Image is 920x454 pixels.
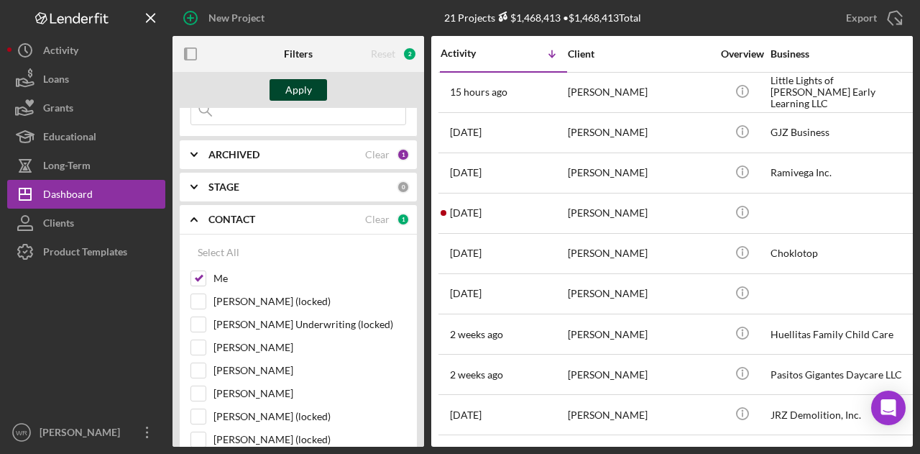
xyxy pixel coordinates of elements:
button: Long-Term [7,151,165,180]
div: Clear [365,149,390,160]
div: JRZ Demolition, Inc. [770,396,914,434]
div: Client [568,48,712,60]
div: Clear [365,214,390,225]
button: WR[PERSON_NAME] [7,418,165,447]
div: Activity [43,36,78,68]
button: Select All [190,238,247,267]
b: Filters [284,48,313,60]
div: Business [770,48,914,60]
label: [PERSON_NAME] [213,386,406,401]
div: [PERSON_NAME] [568,194,712,232]
time: 2025-09-27 19:41 [450,127,482,138]
div: [PERSON_NAME] [568,275,712,313]
label: [PERSON_NAME] Underwriting (locked) [213,317,406,332]
div: Activity [441,47,504,59]
b: CONTACT [208,214,255,225]
div: Export [846,4,877,32]
div: [PERSON_NAME] [568,235,712,273]
div: Long-Term [43,151,91,183]
time: 2025-09-19 20:29 [450,288,482,299]
div: [PERSON_NAME] [568,355,712,394]
time: 2025-09-16 03:32 [450,329,503,340]
div: Product Templates [43,237,127,270]
time: 2025-09-29 03:04 [450,86,507,98]
time: 2025-09-27 06:08 [450,167,482,178]
button: Export [832,4,913,32]
div: Dashboard [43,180,93,212]
button: Product Templates [7,237,165,266]
b: STAGE [208,181,239,193]
button: Apply [270,79,327,101]
div: Little Lights of [PERSON_NAME] Early Learning LLC [770,73,914,112]
div: Ramivega Inc. [770,154,914,192]
div: 1 [397,213,410,226]
text: WR [16,429,27,437]
label: [PERSON_NAME] [213,363,406,378]
div: 1 [397,148,410,161]
div: [PERSON_NAME] [568,154,712,192]
time: 2025-09-26 22:48 [450,207,482,219]
button: Educational [7,122,165,151]
label: [PERSON_NAME] (locked) [213,409,406,424]
div: [PERSON_NAME] [568,396,712,434]
div: [PERSON_NAME] [568,73,712,112]
label: [PERSON_NAME] (locked) [213,432,406,447]
div: Pasitos Gigantes Daycare LLC [770,355,914,394]
time: 2025-09-22 18:07 [450,248,482,259]
div: [PERSON_NAME] [36,418,129,450]
button: Grants [7,94,165,122]
div: Huellitas Family Child Care [770,315,914,353]
div: Overview [715,48,769,60]
div: [PERSON_NAME] [568,114,712,152]
time: 2025-09-14 21:23 [450,369,503,381]
div: [PERSON_NAME] [568,315,712,353]
div: GJZ Business [770,114,914,152]
label: [PERSON_NAME] [213,340,406,355]
button: Clients [7,209,165,237]
div: 2 [402,47,417,61]
time: 2025-09-11 21:44 [450,409,482,421]
button: Loans [7,65,165,94]
div: 21 Projects • $1,468,413 Total [444,12,641,24]
div: New Project [208,4,264,32]
label: Me [213,271,406,286]
div: Open Intercom Messenger [871,391,906,425]
div: 0 [397,181,410,194]
div: Loans [43,65,69,97]
div: Select All [198,238,239,267]
button: New Project [172,4,279,32]
div: Educational [43,122,96,155]
div: Reset [371,48,395,60]
div: Grants [43,94,73,126]
div: Choklotop [770,235,914,273]
button: Activity [7,36,165,65]
button: Dashboard [7,180,165,209]
b: ARCHIVED [208,149,259,160]
label: [PERSON_NAME] (locked) [213,294,406,309]
div: $1,468,413 [495,12,561,24]
div: Clients [43,209,74,241]
div: Apply [285,79,312,101]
